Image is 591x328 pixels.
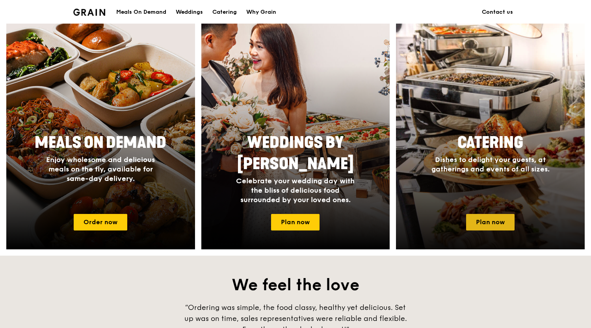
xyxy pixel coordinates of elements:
a: CateringDishes to delight your guests, at gatherings and events of all sizes.Plan now [396,20,585,249]
span: Dishes to delight your guests, at gatherings and events of all sizes. [431,155,550,173]
span: Celebrate your wedding day with the bliss of delicious food surrounded by your loved ones. [236,177,355,204]
a: Meals On DemandEnjoy wholesome and delicious meals on the fly, available for same-day delivery.Or... [6,20,195,249]
a: Catering [208,0,242,24]
span: Enjoy wholesome and delicious meals on the fly, available for same-day delivery. [46,155,155,183]
a: Plan now [271,214,320,230]
a: Weddings [171,0,208,24]
a: Contact us [477,0,518,24]
span: Weddings by [PERSON_NAME] [237,133,354,173]
span: Catering [457,133,523,152]
div: Meals On Demand [116,0,166,24]
div: Why Grain [246,0,276,24]
div: Catering [212,0,237,24]
a: Order now [74,214,127,230]
span: Meals On Demand [35,133,166,152]
img: Grain [73,9,105,16]
a: Why Grain [242,0,281,24]
div: Weddings [176,0,203,24]
a: Weddings by [PERSON_NAME]Celebrate your wedding day with the bliss of delicious food surrounded b... [201,20,390,249]
a: Plan now [466,214,515,230]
